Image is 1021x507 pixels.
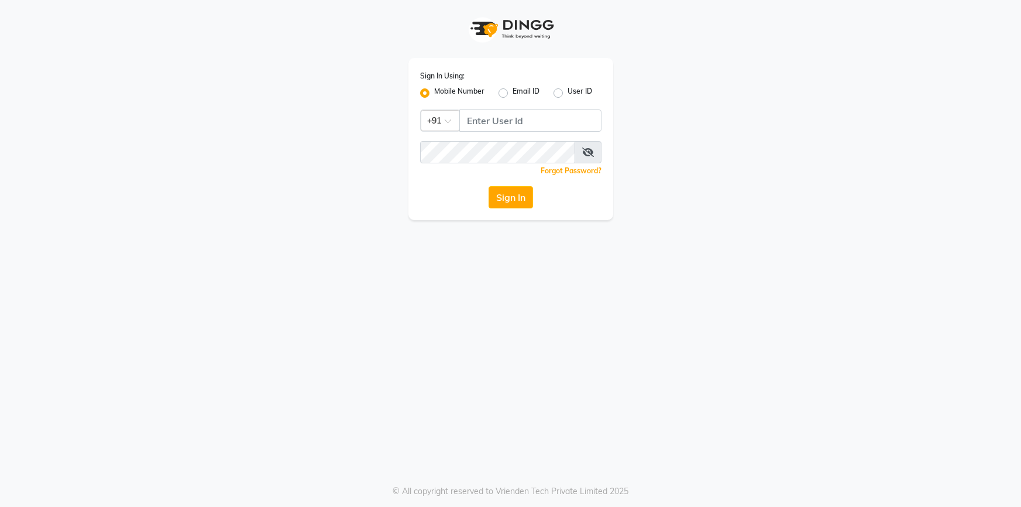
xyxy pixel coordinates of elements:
[459,109,601,132] input: Username
[568,86,592,100] label: User ID
[541,166,601,175] a: Forgot Password?
[420,141,575,163] input: Username
[489,186,533,208] button: Sign In
[434,86,484,100] label: Mobile Number
[420,71,465,81] label: Sign In Using:
[513,86,539,100] label: Email ID
[464,12,558,46] img: logo1.svg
